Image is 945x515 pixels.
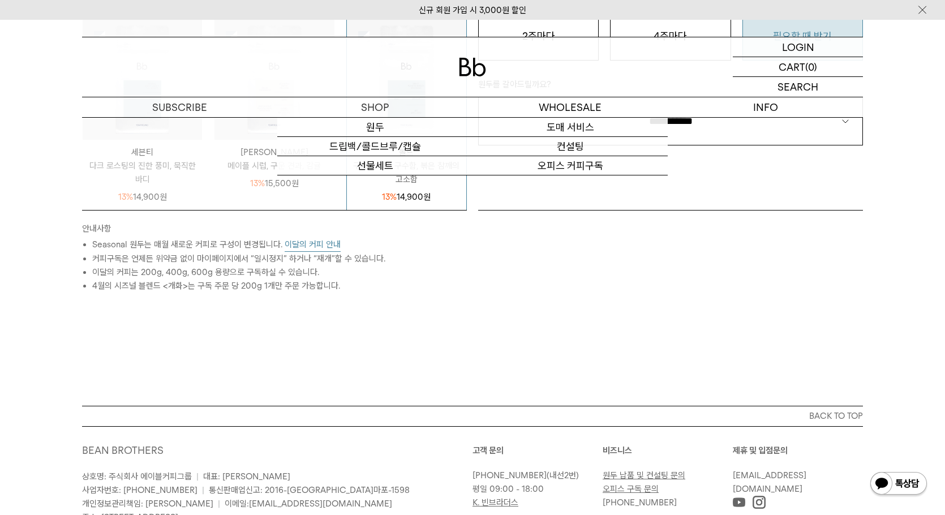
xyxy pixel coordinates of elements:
[472,118,668,137] a: 도매 서비스
[668,97,863,117] p: INFO
[218,499,220,509] span: |
[382,190,431,204] p: 14,900
[782,37,814,57] p: LOGIN
[733,57,863,77] a: CART (0)
[423,192,431,202] span: 원
[603,470,685,480] a: 원두 납품 및 컨설팅 문의
[472,470,547,480] a: [PHONE_NUMBER]
[92,252,467,265] li: 커피구독은 언제든 위약금 없이 마이페이지에서 “일시정지” 하거나 “재개”할 수 있습니다.
[82,406,863,426] button: BACK TO TOP
[209,485,410,495] span: 통신판매업신고: 2016-[GEOGRAPHIC_DATA]마포-1598
[277,97,472,117] a: SHOP
[733,470,806,494] a: [EMAIL_ADDRESS][DOMAIN_NAME]
[82,222,467,238] p: 안내사항
[419,5,526,15] a: 신규 회원 가입 시 3,000원 할인
[214,159,334,173] p: 메이플 시럽, 구운 견과, 감귤
[92,238,467,252] li: Seasonal 원두는 매월 새로운 커피로 구성이 변경됩니다.
[603,497,677,508] a: [PHONE_NUMBER]
[202,485,204,495] span: |
[249,499,392,509] a: [EMAIL_ADDRESS][DOMAIN_NAME]
[472,444,603,457] p: 고객 문의
[250,178,265,188] span: 13%
[225,499,392,509] span: 이메일:
[733,37,863,57] a: LOGIN
[250,177,299,190] p: 15,500
[291,178,299,188] span: 원
[805,57,817,76] p: (0)
[196,471,199,482] span: |
[83,159,202,186] p: 다크 로스팅의 진한 풍미, 묵직한 바디
[82,97,277,117] a: SUBSCRIBE
[472,156,668,175] a: 오피스 커피구독
[778,77,818,97] p: SEARCH
[82,499,213,509] span: 개인정보관리책임: [PERSON_NAME]
[118,190,167,204] p: 14,900
[82,485,197,495] span: 사업자번호: [PHONE_NUMBER]
[459,58,486,76] img: 로고
[472,482,597,496] p: 평일 09:00 - 18:00
[472,137,668,156] a: 컨설팅
[277,156,472,175] a: 선물세트
[472,97,668,117] p: WHOLESALE
[82,471,192,482] span: 상호명: 주식회사 에이블커피그룹
[203,471,290,482] span: 대표: [PERSON_NAME]
[92,265,467,279] li: 이달의 커피는 200g, 400g, 600g 용량으로 구독하실 수 있습니다.
[214,145,334,159] p: [PERSON_NAME]
[472,497,518,508] a: K. 빈브라더스
[92,279,467,293] li: 4월의 시즈널 블렌드 <개화>는 구독 주문 당 200g 1개만 주문 가능합니다.
[285,238,341,252] button: 이달의 커피 안내
[82,444,164,456] a: BEAN BROTHERS
[733,444,863,457] p: 제휴 및 입점문의
[277,137,472,156] a: 드립백/콜드브루/캡슐
[603,484,659,494] a: 오피스 구독 문의
[382,192,397,202] span: 13%
[83,145,202,159] p: 세븐티
[160,192,167,202] span: 원
[779,57,805,76] p: CART
[277,118,472,137] a: 원두
[603,444,733,457] p: 비즈니스
[472,469,597,482] p: (내선2번)
[118,192,133,202] span: 13%
[869,471,928,498] img: 카카오톡 채널 1:1 채팅 버튼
